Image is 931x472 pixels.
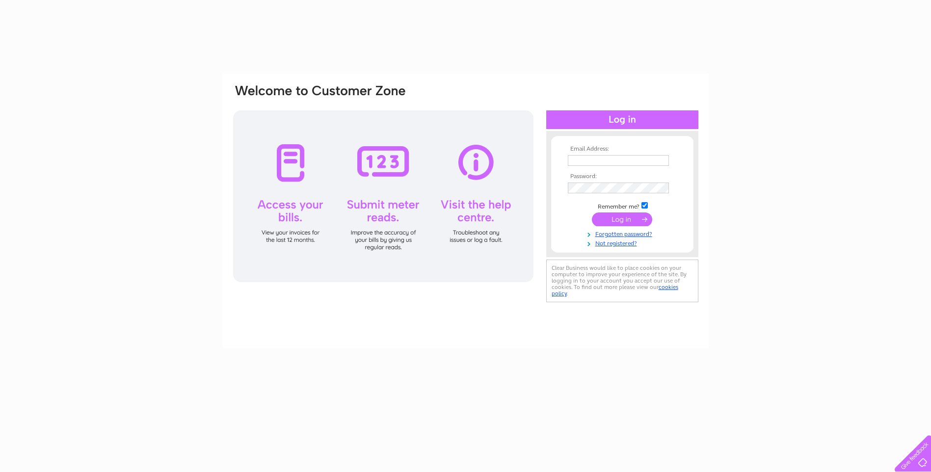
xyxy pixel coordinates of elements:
[568,229,679,238] a: Forgotten password?
[552,284,678,297] a: cookies policy
[565,146,679,153] th: Email Address:
[565,173,679,180] th: Password:
[568,238,679,247] a: Not registered?
[592,212,652,226] input: Submit
[546,260,698,302] div: Clear Business would like to place cookies on your computer to improve your experience of the sit...
[565,201,679,210] td: Remember me?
